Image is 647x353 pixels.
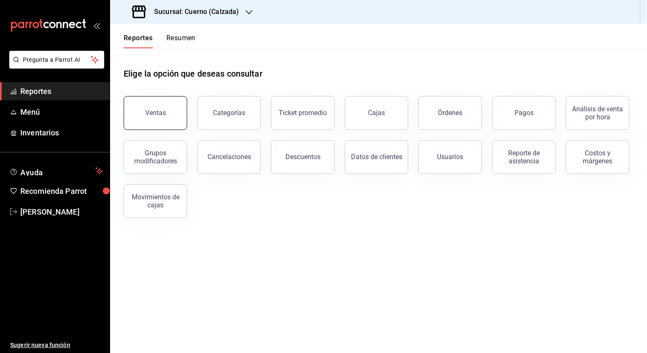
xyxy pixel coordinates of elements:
[166,34,196,48] button: Resumen
[20,127,103,138] span: Inventarios
[124,34,153,48] button: Reportes
[145,109,166,117] div: Ventas
[124,34,196,48] div: navigation tabs
[368,109,385,117] div: Cajas
[20,85,103,97] span: Reportes
[197,96,261,130] button: Categorías
[438,109,462,117] div: Órdenes
[197,140,261,174] button: Cancelaciones
[20,106,103,118] span: Menú
[279,109,327,117] div: Ticket promedio
[351,153,402,161] div: Datos de clientes
[20,206,103,218] span: [PERSON_NAME]
[20,166,92,176] span: Ayuda
[566,140,629,174] button: Costos y márgenes
[418,140,482,174] button: Usuarios
[492,140,556,174] button: Reporte de asistencia
[129,149,182,165] div: Grupos modificadores
[23,55,91,64] span: Pregunta a Parrot AI
[147,7,239,17] h3: Sucursal: Cuerno (Calzada)
[93,22,100,29] button: open_drawer_menu
[345,96,408,130] button: Cajas
[345,140,408,174] button: Datos de clientes
[566,96,629,130] button: Análisis de venta por hora
[514,109,534,117] div: Pagos
[571,149,624,165] div: Costos y márgenes
[124,67,263,80] h1: Elige la opción que deseas consultar
[10,341,103,350] span: Sugerir nueva función
[20,185,103,197] span: Recomienda Parrot
[124,184,187,218] button: Movimientos de cajas
[124,140,187,174] button: Grupos modificadores
[271,96,335,130] button: Ticket promedio
[285,153,321,161] div: Descuentos
[492,96,556,130] button: Pagos
[498,149,550,165] div: Reporte de asistencia
[271,140,335,174] button: Descuentos
[571,105,624,121] div: Análisis de venta por hora
[418,96,482,130] button: Órdenes
[207,153,251,161] div: Cancelaciones
[437,153,463,161] div: Usuarios
[213,109,245,117] div: Categorías
[129,193,182,209] div: Movimientos de cajas
[124,96,187,130] button: Ventas
[6,61,104,70] a: Pregunta a Parrot AI
[9,51,104,69] button: Pregunta a Parrot AI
